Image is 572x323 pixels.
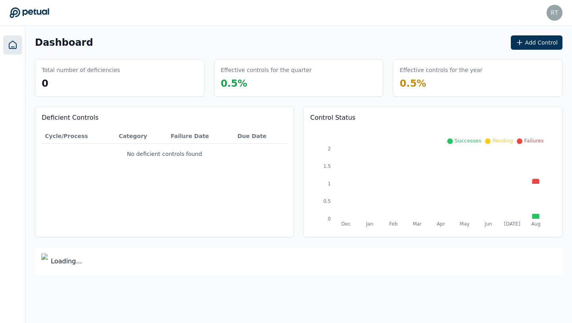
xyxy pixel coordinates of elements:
[511,35,562,50] button: Add Control
[492,138,513,144] span: Pending
[400,66,482,74] h3: Effective controls for the year
[341,221,350,227] tspan: Dec
[547,5,562,21] img: Riddhi Thakkar
[413,221,422,227] tspan: Mar
[400,78,426,89] span: 0.5 %
[323,163,331,169] tspan: 1.5
[437,221,445,227] tspan: Apr
[328,181,331,187] tspan: 1
[10,7,49,18] a: Go to Dashboard
[42,144,287,165] td: No deficient controls found
[42,66,120,74] h3: Total number of deficiencies
[42,129,116,144] th: Cycle/Process
[221,78,247,89] span: 0.5 %
[42,113,287,123] h3: Deficient Controls
[454,138,481,144] span: Successes
[531,221,540,227] tspan: Aug
[323,198,331,204] tspan: 0.5
[3,35,22,54] a: Dashboard
[221,66,312,74] h3: Effective controls for the quarter
[116,129,168,144] th: Category
[310,113,556,123] h3: Control Status
[41,253,48,269] img: Logo
[234,129,287,144] th: Due Date
[328,146,331,152] tspan: 2
[504,221,520,227] tspan: [DATE]
[524,138,544,144] span: Failures
[168,129,234,144] th: Failure Date
[42,78,48,89] span: 0
[484,221,492,227] tspan: Jun
[389,221,398,227] tspan: Feb
[35,247,562,276] div: Loading...
[328,216,331,222] tspan: 0
[365,221,373,227] tspan: Jan
[35,36,93,49] h1: Dashboard
[460,221,470,227] tspan: May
